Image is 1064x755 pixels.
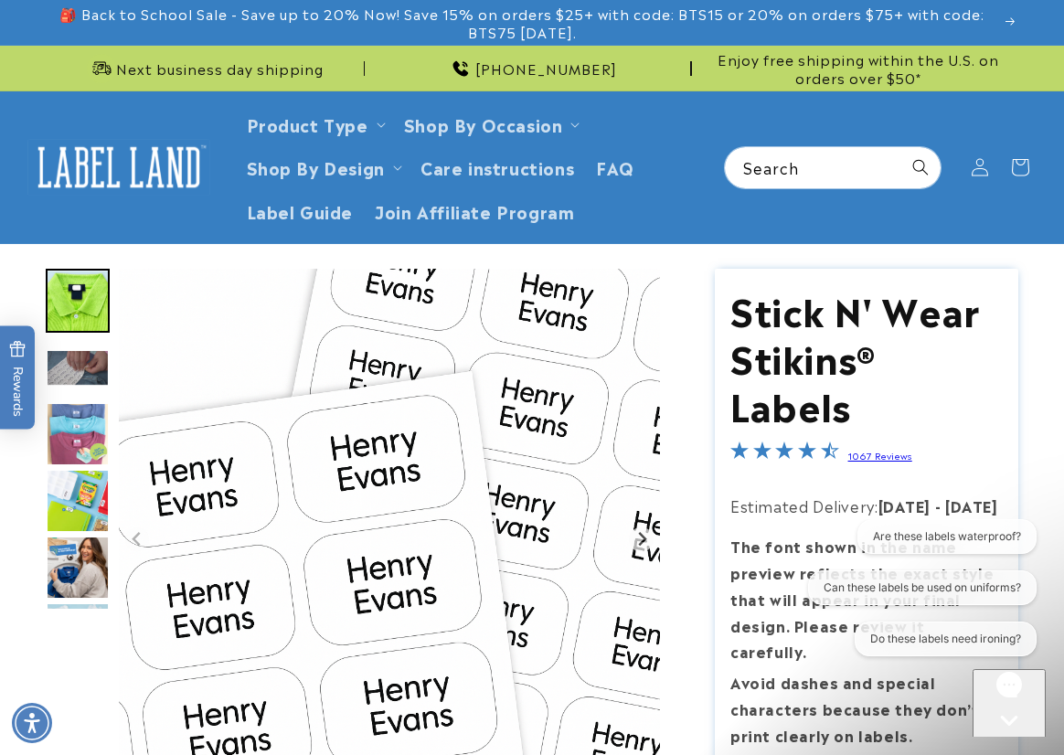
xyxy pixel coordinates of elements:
[793,519,1046,673] iframe: Gorgias live chat conversation starters
[46,536,110,600] div: Go to slide 6
[393,102,588,145] summary: Shop By Occasion
[730,535,994,662] strong: The font shown in the name preview reflects the exact style that will appear in your final design...
[372,46,691,90] div: Announcement
[46,269,110,333] img: Stick N' Wear® Labels - Label Land
[46,602,110,666] div: Go to slide 7
[699,46,1018,90] div: Announcement
[46,335,110,399] div: Go to slide 3
[420,156,574,177] span: Care instructions
[945,494,998,516] strong: [DATE]
[585,145,645,188] a: FAQ
[973,669,1046,737] iframe: Gorgias live chat messenger
[730,493,1002,519] p: Estimated Delivery:
[878,494,931,516] strong: [DATE]
[27,139,210,196] img: Label Land
[46,602,110,666] img: Stick N' Wear® Labels - Label Land
[12,703,52,743] div: Accessibility Menu
[9,341,27,417] span: Rewards
[46,349,110,387] img: null
[900,147,941,187] button: Search
[730,671,979,746] strong: Avoid dashes and special characters because they don’t print clearly on labels.
[247,154,385,179] a: Shop By Design
[364,189,585,232] a: Join Affiliate Program
[596,156,634,177] span: FAQ
[848,449,912,462] a: 1067 Reviews - open in a new tab
[46,469,110,533] img: Stick N' Wear® Labels - Label Land
[236,102,393,145] summary: Product Type
[46,46,365,90] div: Announcement
[236,145,410,188] summary: Shop By Design
[629,527,654,552] button: Next slide
[116,59,324,78] span: Next business day shipping
[375,200,574,221] span: Join Affiliate Program
[21,132,218,202] a: Label Land
[730,285,1002,428] h1: Stick N' Wear Stikins® Labels
[404,113,563,134] span: Shop By Occasion
[46,269,110,333] div: Go to slide 2
[46,402,110,466] img: Stick N' Wear® Labels - Label Land
[935,494,942,516] strong: -
[125,527,150,552] button: Previous slide
[730,443,838,465] span: 4.7-star overall rating
[46,5,998,40] span: 🎒 Back to School Sale - Save up to 20% Now! Save 15% on orders $25+ with code: BTS15 or 20% on or...
[247,112,368,136] a: Product Type
[247,200,354,221] span: Label Guide
[46,402,110,466] div: Go to slide 4
[699,50,1018,86] span: Enjoy free shipping within the U.S. on orders over $50*
[46,469,110,533] div: Go to slide 5
[236,189,365,232] a: Label Guide
[46,536,110,600] img: Stick N' Wear® Labels - Label Land
[410,145,585,188] a: Care instructions
[475,59,617,78] span: [PHONE_NUMBER]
